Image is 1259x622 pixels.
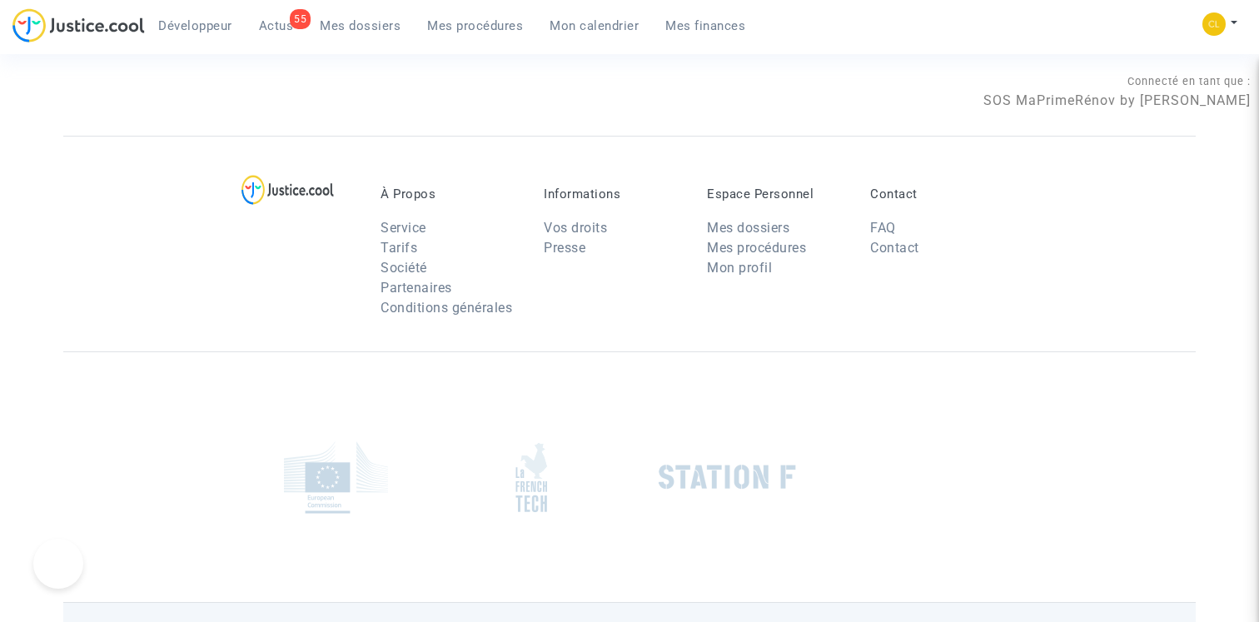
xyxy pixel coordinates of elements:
img: stationf.png [659,465,796,490]
a: Société [381,260,427,276]
img: europe_commision.png [284,441,388,514]
p: Informations [544,187,682,202]
a: Mes dossiers [306,13,414,38]
a: Mes dossiers [707,220,789,236]
a: Mon calendrier [536,13,652,38]
a: Contact [870,240,919,256]
a: Mon profil [707,260,772,276]
a: Mes procédures [414,13,536,38]
img: jc-logo.svg [12,8,145,42]
span: Développeur [158,18,232,33]
a: 55Actus [246,13,307,38]
span: Actus [259,18,294,33]
div: 55 [290,9,311,29]
img: logo-lg.svg [241,175,334,205]
span: Mes finances [665,18,745,33]
span: Mes procédures [427,18,523,33]
p: Espace Personnel [707,187,845,202]
a: Mes finances [652,13,759,38]
img: f0b917ab549025eb3af43f3c4438ad5d [1202,12,1226,36]
span: Connecté en tant que : [1127,75,1251,87]
a: Vos droits [544,220,607,236]
p: À Propos [381,187,519,202]
a: Développeur [145,13,246,38]
a: Service [381,220,426,236]
a: Conditions générales [381,300,512,316]
a: Tarifs [381,240,417,256]
img: french_tech.png [515,442,547,513]
iframe: Help Scout Beacon - Open [33,539,83,589]
span: Mon calendrier [550,18,639,33]
a: FAQ [870,220,896,236]
span: Mes dossiers [320,18,401,33]
p: Contact [870,187,1008,202]
a: Mes procédures [707,240,806,256]
a: Presse [544,240,585,256]
a: Partenaires [381,280,452,296]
